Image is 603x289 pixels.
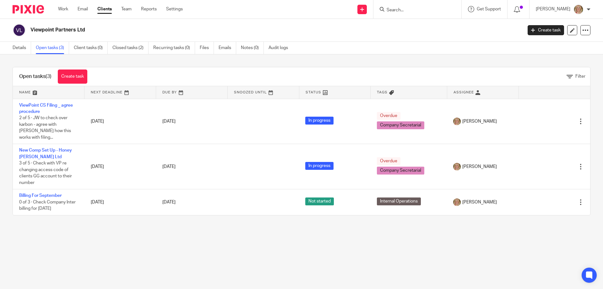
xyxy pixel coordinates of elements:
[19,116,71,140] span: 2 of 5 · JW to check over karbon - agree with [PERSON_NAME] how this works with filing...
[19,73,52,80] h1: Open tasks
[269,42,293,54] a: Audit logs
[112,42,149,54] a: Closed tasks (2)
[377,112,400,120] span: Overdue
[166,6,183,12] a: Settings
[306,91,321,94] span: Status
[19,161,72,185] span: 3 of 5 · Check with VP re changing access code of clients GG account to their number
[305,162,334,170] span: In progress
[241,42,264,54] a: Notes (0)
[453,198,461,206] img: JW%20photo.JPG
[58,69,87,84] a: Create task
[477,7,501,11] span: Get Support
[78,6,88,12] a: Email
[19,193,62,198] a: Billing For September
[19,103,73,114] a: ViewPoint CS Filing _ agree procedure
[305,117,334,125] span: In progress
[74,42,108,54] a: Client tasks (0)
[84,189,156,215] td: [DATE]
[84,99,156,144] td: [DATE]
[575,74,585,79] span: Filter
[462,118,497,125] span: [PERSON_NAME]
[305,197,334,205] span: Not started
[536,6,570,12] p: [PERSON_NAME]
[200,42,214,54] a: Files
[386,8,443,13] input: Search
[30,27,421,33] h2: Viewpoint Partners Ltd
[162,119,176,124] span: [DATE]
[234,91,267,94] span: Snoozed Until
[19,148,72,159] a: New Comp Set Up - Honey [PERSON_NAME] Ltd
[13,5,44,14] img: Pixie
[97,6,112,12] a: Clients
[528,25,564,35] a: Create task
[462,199,497,205] span: [PERSON_NAME]
[36,42,69,54] a: Open tasks (3)
[377,157,400,165] span: Overdue
[162,164,176,169] span: [DATE]
[84,144,156,189] td: [DATE]
[377,91,388,94] span: Tags
[377,197,421,205] span: Internal Operations
[13,24,26,37] img: svg%3E
[453,163,461,170] img: JW%20photo.JPG
[462,164,497,170] span: [PERSON_NAME]
[13,42,31,54] a: Details
[219,42,236,54] a: Emails
[162,200,176,204] span: [DATE]
[46,74,52,79] span: (3)
[121,6,132,12] a: Team
[377,167,424,175] span: Company Secretarial
[141,6,157,12] a: Reports
[58,6,68,12] a: Work
[377,121,424,129] span: Company Secretarial
[153,42,195,54] a: Recurring tasks (0)
[573,4,584,14] img: JW%20photo.JPG
[453,118,461,125] img: JW%20photo.JPG
[19,200,76,211] span: 0 of 3 · Check Company Inter billing for [DATE]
